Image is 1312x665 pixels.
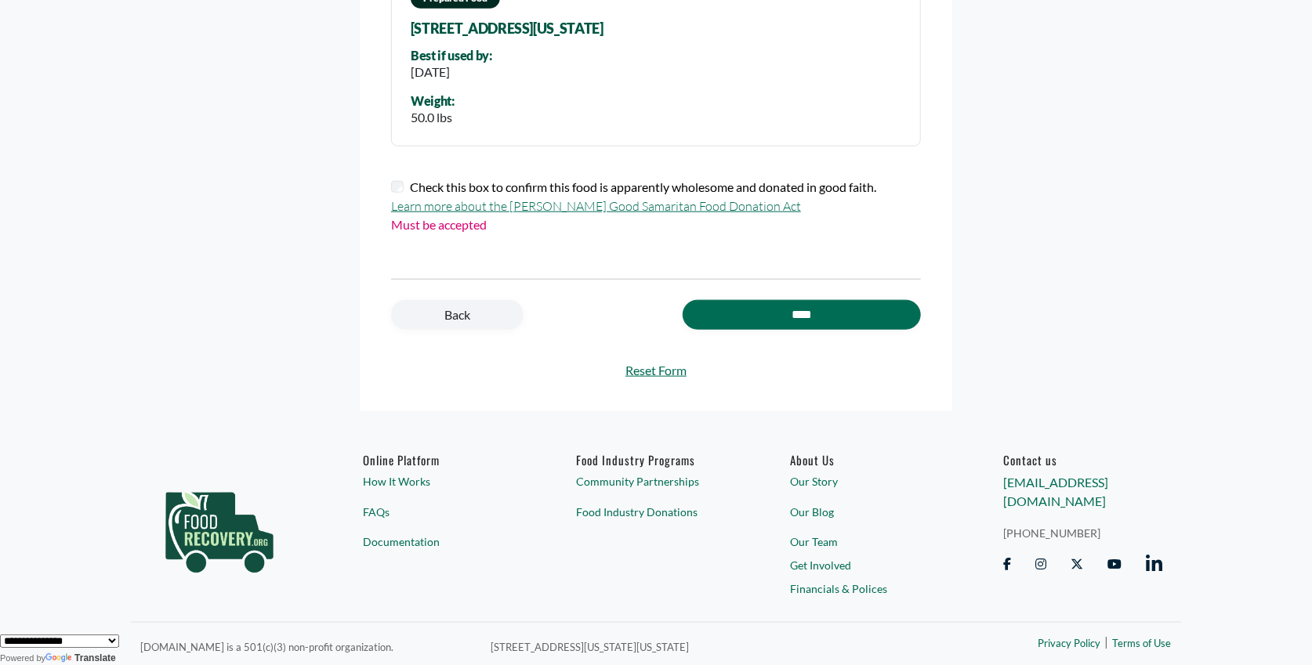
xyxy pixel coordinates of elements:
a: Our Team [790,533,949,550]
a: [EMAIL_ADDRESS][DOMAIN_NAME] [1004,475,1109,508]
h6: Online Platform [363,453,522,467]
a: Our Story [790,473,949,490]
a: Our Blog [790,504,949,520]
a: FAQs [363,504,522,520]
a: Learn more about the [PERSON_NAME] Good Samaritan Food Donation Act [391,198,801,214]
img: Google Translate [45,653,74,664]
a: Back [391,300,524,330]
a: How It Works [363,473,522,490]
img: food_recovery_green_logo-76242d7a27de7ed26b67be613a865d9c9037ba317089b267e0515145e5e51427.png [149,453,290,602]
a: Reset Form [391,361,921,380]
span: [STREET_ADDRESS][US_STATE] [411,21,603,37]
p: Must be accepted [391,215,921,234]
h6: Food Industry Programs [576,453,735,467]
a: Documentation [363,533,522,550]
div: Weight: [411,94,455,108]
div: 50.0 lbs [411,108,455,127]
a: Get Involved [790,557,949,573]
div: Best if used by: [411,49,492,63]
a: Community Partnerships [576,473,735,490]
a: [PHONE_NUMBER] [1004,525,1163,541]
a: Financials & Polices [790,580,949,597]
a: Translate [45,652,116,663]
div: [DATE] [411,63,492,81]
h6: Contact us [1004,453,1163,467]
label: Check this box to confirm this food is apparently wholesome and donated in good faith. [410,178,876,197]
a: About Us [790,453,949,467]
a: Food Industry Donations [576,504,735,520]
